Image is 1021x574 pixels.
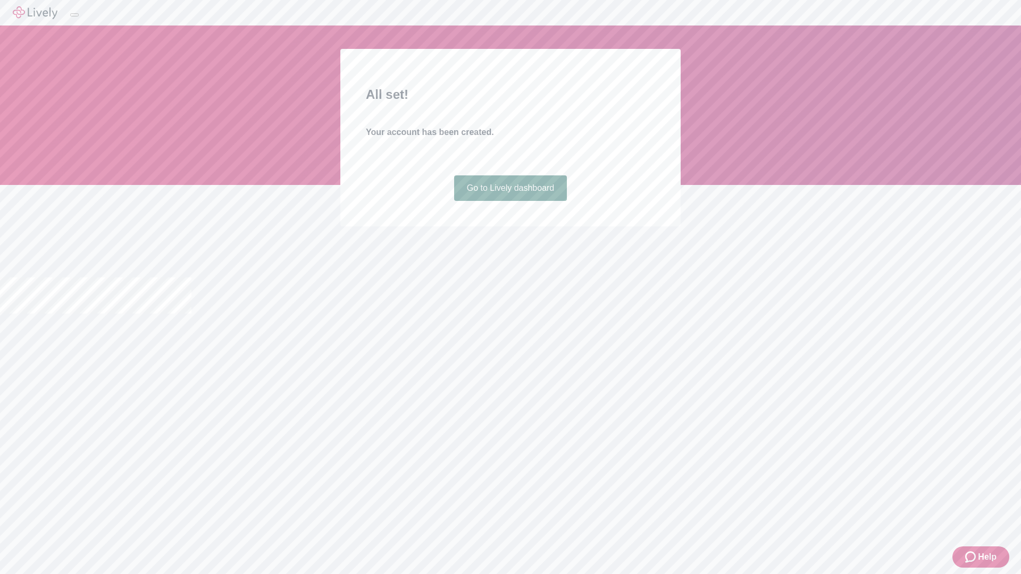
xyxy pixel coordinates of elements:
[366,126,655,139] h4: Your account has been created.
[454,175,567,201] a: Go to Lively dashboard
[70,13,79,16] button: Log out
[952,546,1009,568] button: Zendesk support iconHelp
[978,551,997,563] span: Help
[965,551,978,563] svg: Zendesk support icon
[366,85,655,104] h2: All set!
[13,6,57,19] img: Lively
